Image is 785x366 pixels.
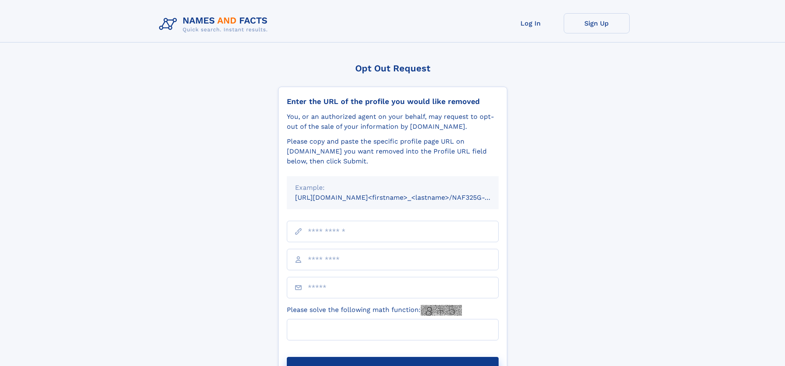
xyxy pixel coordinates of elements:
[287,137,499,166] div: Please copy and paste the specific profile page URL on [DOMAIN_NAME] you want removed into the Pr...
[498,13,564,33] a: Log In
[156,13,274,35] img: Logo Names and Facts
[295,194,514,201] small: [URL][DOMAIN_NAME]<firstname>_<lastname>/NAF325G-xxxxxxxx
[295,183,490,193] div: Example:
[564,13,630,33] a: Sign Up
[278,63,507,73] div: Opt Out Request
[287,97,499,106] div: Enter the URL of the profile you would like removed
[287,112,499,132] div: You, or an authorized agent on your behalf, may request to opt-out of the sale of your informatio...
[287,305,462,316] label: Please solve the following math function:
